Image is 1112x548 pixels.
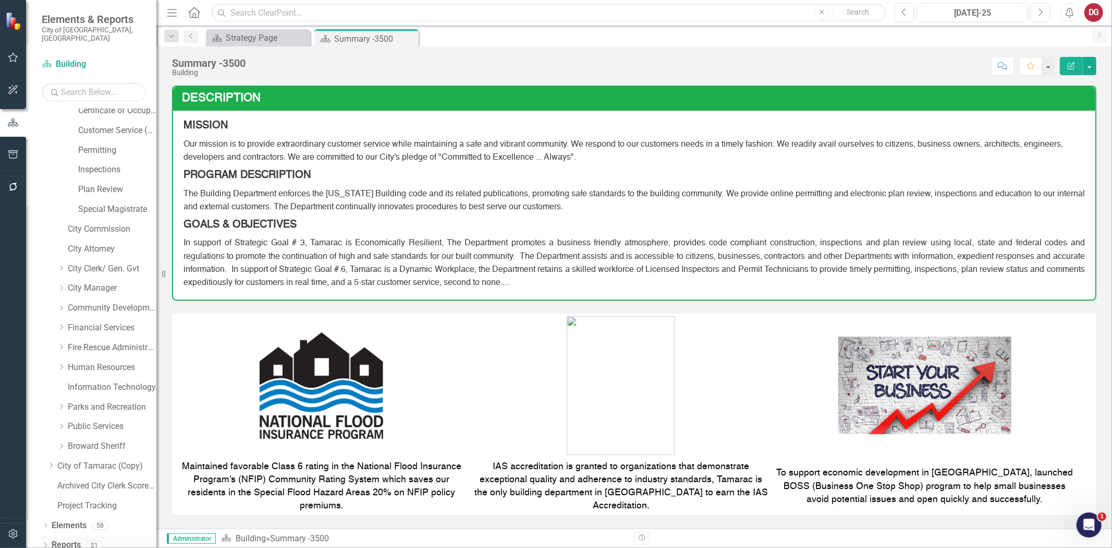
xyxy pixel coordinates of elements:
[42,26,146,43] small: City of [GEOGRAPHIC_DATA], [GEOGRAPHIC_DATA]
[172,69,246,77] div: Building
[334,32,416,45] div: Summary -3500
[471,458,771,516] td: IAS accreditation is granted to organizations that demonstrate exceptional quality and adherence ...
[68,401,156,413] a: Parks and Recreation
[68,302,156,314] a: Community Development
[78,125,156,137] a: Customer Service (Bldg)
[567,316,675,455] img: image_1b3miuje6ei6y.png
[1077,513,1102,538] iframe: Intercom live chat
[42,58,146,70] a: Building
[209,31,308,44] a: Strategy Page
[172,57,246,69] div: Summary -3500
[270,533,329,543] div: Summary -3500
[917,3,1028,22] button: [DATE]-25
[1084,3,1103,22] button: DG
[236,533,266,543] a: Building
[184,121,228,131] strong: MISSION
[921,7,1024,19] div: [DATE]-25
[57,460,156,472] a: City of Tamarac (Copy)
[52,520,87,532] a: Elements
[184,190,1085,211] span: The Building Department enforces the [US_STATE] Building code and its related publications, promo...
[260,332,383,439] img: Community Rating System | Kill Devil Hills, NC! - Official Website
[184,170,311,181] strong: PROGRAM DESCRIPTION
[42,83,146,101] input: Search Below...
[838,337,1011,434] img: 10 Top Tips For Starting a Business in France
[167,533,216,544] span: Administrator
[42,13,146,26] span: Elements & Reports
[226,31,308,44] div: Strategy Page
[1098,513,1106,521] span: 1
[68,382,156,394] a: Information Technology
[68,342,156,354] a: Fire Rescue Administration
[184,220,297,230] strong: GOALS & OBJECTIVES
[68,223,156,235] a: City Commission
[5,11,23,30] img: ClearPoint Strategy
[68,282,156,294] a: City Manager
[68,440,156,452] a: Broward Sheriff
[68,362,156,374] a: Human Resources
[68,322,156,334] a: Financial Services
[172,458,471,516] td: Maintained favorable Class 6 rating in the National Flood Insurance Program's (NFIP) Community Ra...
[78,184,156,196] a: Plan Review
[78,164,156,176] a: Inspections
[78,105,156,117] a: Certificate of Occupancy
[211,4,887,22] input: Search ClearPoint...
[184,140,1063,162] span: Our mission is to provide extraordinary customer service while maintaining a safe and vibrant com...
[847,8,869,16] span: Search
[182,92,1090,104] h3: Description
[92,521,108,530] div: 58
[78,145,156,157] a: Permitting
[57,500,156,512] a: Project Tracking
[221,533,627,545] div: »
[57,480,156,492] a: Archived City Clerk Scorecard
[78,204,156,216] a: Special Magistrate
[68,421,156,433] a: Public Services
[184,239,1085,287] span: In support of Strategic Goal # 3, Tamarac is Economically Resilient, The Department promotes a bu...
[771,458,1079,516] td: To support economic development in [GEOGRAPHIC_DATA], launched BOSS (Business One Stop Shop) prog...
[68,243,156,255] a: City Attorney
[832,5,884,20] button: Search
[68,263,156,275] a: City Clerk/ Gen. Gvt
